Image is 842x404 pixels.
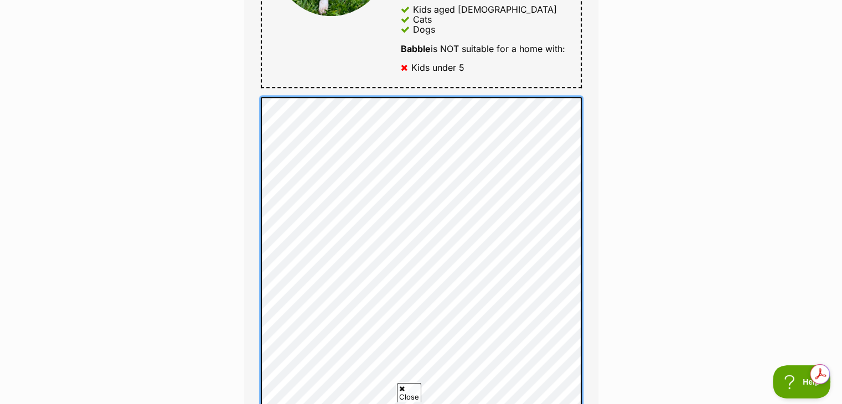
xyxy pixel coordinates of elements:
span: Close [397,383,421,402]
div: Kids aged [DEMOGRAPHIC_DATA] [413,4,557,14]
div: Dogs [413,24,435,34]
strong: Babble [401,43,431,54]
div: Kids under 5 [411,63,464,72]
iframe: Help Scout Beacon - Open [773,365,831,398]
div: is NOT suitable for a home with: [401,44,566,54]
div: Cats [413,14,432,24]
